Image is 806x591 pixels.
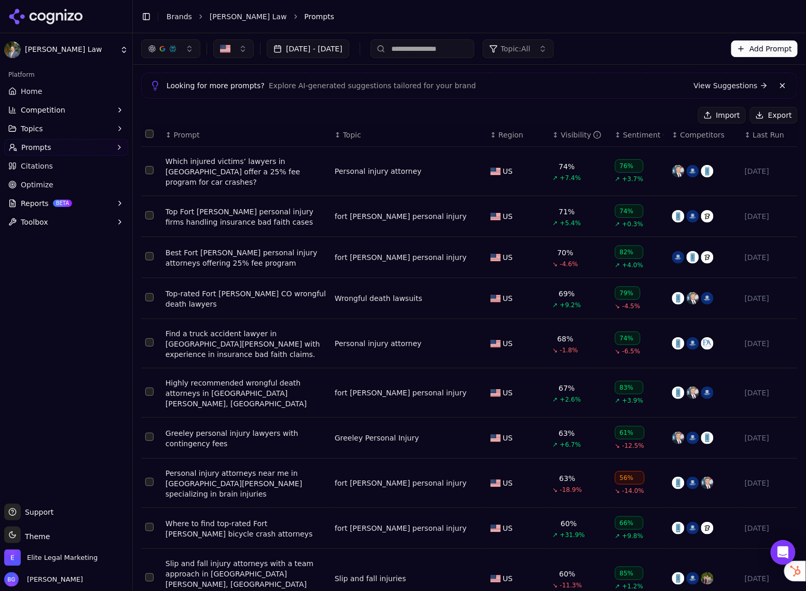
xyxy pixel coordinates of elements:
img: Brian Gomez [4,572,19,587]
a: Which injured victims’ lawyers in [GEOGRAPHIC_DATA] offer a 25% fee program for car crashes? [166,156,326,187]
a: Slip and fall injuries [335,573,406,584]
div: [DATE] [745,523,794,533]
button: Topics [4,120,128,137]
img: US flag [490,340,501,348]
button: Export [750,107,798,123]
span: ↗ [615,532,620,540]
th: brandMentionRate [549,123,611,147]
button: Select row 9 [145,523,154,531]
div: 69% [559,288,575,299]
th: Competitors [668,123,741,147]
img: hoggatt law office [687,165,699,177]
span: Elite Legal Marketing [27,553,98,562]
span: ↘ [553,486,558,494]
a: Wrongful death lawsuits [335,293,422,304]
span: US [503,293,513,304]
th: Topic [331,123,486,147]
div: 56% [615,471,645,485]
img: Cannon Law [4,42,21,58]
div: 74% [559,161,575,172]
div: Personal injury attorney [335,338,421,349]
button: Competition [4,102,128,118]
img: US flag [490,479,501,487]
img: United States [220,44,230,54]
img: US flag [490,295,501,303]
span: -6.5% [622,347,640,355]
div: Top Fort [PERSON_NAME] personal injury firms handling insurance bad faith cases [166,207,326,227]
span: -4.5% [622,302,640,310]
span: Support [21,507,53,517]
span: US [503,211,513,222]
div: Open Intercom Messenger [771,540,796,565]
div: 83% [615,381,644,394]
div: [DATE] [745,166,794,176]
div: Greeley Personal Injury [335,433,419,443]
div: 85% [615,567,644,580]
button: Select row 4 [145,293,154,301]
img: bachus & schanker [672,522,685,534]
img: bachus & schanker [701,432,714,444]
span: US [503,388,513,398]
a: fort [PERSON_NAME] personal injury [335,388,467,398]
div: 74% [615,332,640,345]
span: US [503,433,513,443]
div: 60% [561,518,577,529]
span: -11.3% [560,581,582,589]
img: US flag [490,434,501,442]
div: fort [PERSON_NAME] personal injury [335,252,467,263]
img: frank dazar [701,337,714,350]
span: Region [499,130,524,140]
a: Highly recommended wrongful death attorneys in [GEOGRAPHIC_DATA][PERSON_NAME], [GEOGRAPHIC_DATA] [166,378,326,409]
span: Explore AI-generated suggestions tailored for your brand [269,80,476,91]
div: ↕Sentiment [615,130,664,140]
img: US flag [490,575,501,583]
span: Prompts [305,11,335,22]
div: [DATE] [745,478,794,488]
span: ↗ [615,261,620,269]
span: US [503,252,513,263]
button: Open organization switcher [4,549,98,566]
span: Optimize [21,180,53,190]
span: ↗ [615,220,620,228]
div: 76% [615,159,644,173]
span: -14.0% [622,487,644,495]
img: US flag [490,525,501,532]
span: +9.8% [622,532,644,540]
div: Personal injury attorney [335,166,421,176]
span: ↗ [553,441,558,449]
span: Looking for more prompts? [167,80,265,91]
span: ↗ [553,531,558,539]
div: fort [PERSON_NAME] personal injury [335,523,467,533]
th: Region [486,123,549,147]
span: +6.7% [560,441,581,449]
button: Select row 2 [145,211,154,219]
span: Home [21,86,42,97]
nav: breadcrumb [167,11,777,22]
a: Greeley personal injury lawyers with contingency fees [166,428,326,449]
button: Select row 1 [145,166,154,174]
span: +9.2% [560,301,581,309]
div: 70% [557,248,573,258]
span: BETA [53,200,72,207]
span: Toolbox [21,217,48,227]
span: Topic [343,130,361,140]
div: [DATE] [745,573,794,584]
img: bachus & schanker [701,165,714,177]
div: ↕Competitors [672,130,736,140]
img: dan caplis law [672,432,685,444]
a: Find a truck accident lawyer in [GEOGRAPHIC_DATA][PERSON_NAME] with experience in insurance bad f... [166,328,326,360]
a: fort [PERSON_NAME] personal injury [335,478,467,488]
div: 74% [615,204,644,218]
img: hoggatt law office [672,251,685,264]
div: 67% [559,383,575,393]
span: ↘ [553,581,558,589]
a: fort [PERSON_NAME] personal injury [335,211,467,222]
button: Select row 7 [145,433,154,441]
span: +7.4% [560,174,581,182]
img: bachus & schanker [672,387,685,399]
span: -1.8% [560,346,578,354]
span: +4.0% [622,261,644,269]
